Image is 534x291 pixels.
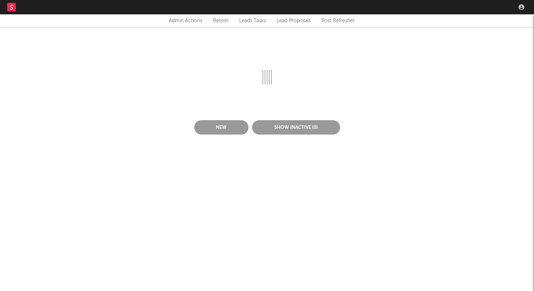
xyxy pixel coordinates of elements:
div: Admin Actions [169,17,202,25]
a: Lead Proposals [277,17,311,25]
button: New [194,120,249,135]
a: Post Refresher [321,17,355,25]
button: Show inactive (0) [252,120,340,135]
a: Leads Tasks [239,17,266,25]
a: Retool [213,17,228,25]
